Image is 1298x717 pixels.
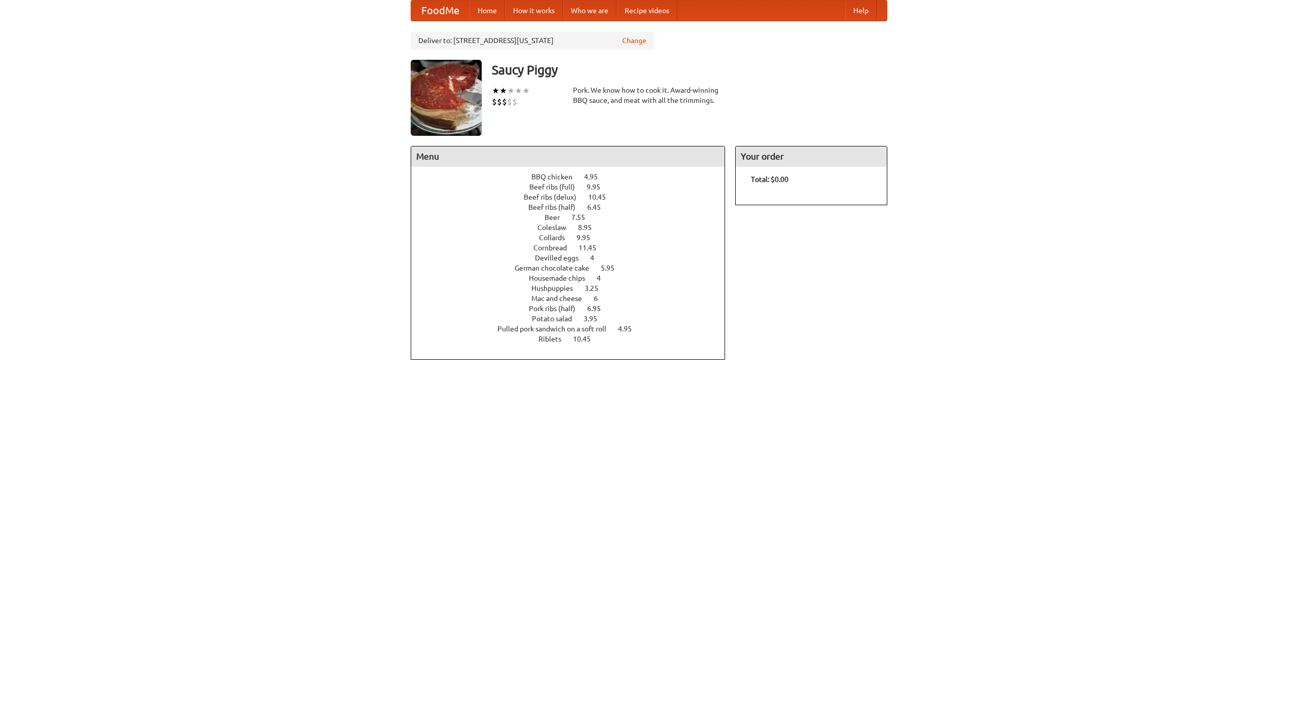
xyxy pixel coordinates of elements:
span: Beef ribs (half) [528,203,586,211]
li: $ [507,96,512,107]
li: $ [492,96,497,107]
span: Beer [545,213,570,221]
span: Beef ribs (delux) [524,193,587,201]
span: 11.45 [579,244,606,252]
img: angular.jpg [411,60,482,136]
span: Pork ribs (half) [529,305,586,313]
span: Potato salad [532,315,582,323]
span: Collards [539,234,575,242]
h4: Menu [411,146,725,167]
li: ★ [499,85,507,96]
a: Riblets 10.45 [538,335,609,343]
li: ★ [522,85,530,96]
a: BBQ chicken 4.95 [531,173,617,181]
a: Home [470,1,505,21]
a: FoodMe [411,1,470,21]
a: Hushpuppies 3.25 [531,284,617,292]
a: Collards 9.95 [539,234,609,242]
a: How it works [505,1,563,21]
a: Cornbread 11.45 [533,244,615,252]
span: 4 [597,274,611,282]
span: Housemade chips [529,274,595,282]
a: Beef ribs (half) 6.45 [528,203,620,211]
span: German chocolate cake [515,264,599,272]
a: Devilled eggs 4 [535,254,613,262]
span: 6.95 [587,305,611,313]
span: Pulled pork sandwich on a soft roll [497,325,617,333]
span: Devilled eggs [535,254,589,262]
a: Change [622,35,646,46]
li: ★ [492,85,499,96]
li: ★ [515,85,522,96]
a: Potato salad 3.95 [532,315,616,323]
a: Mac and cheese 6 [531,294,617,303]
span: 10.45 [573,335,601,343]
a: Beef ribs (full) 9.95 [529,183,619,191]
span: Hushpuppies [531,284,583,292]
span: 3.25 [585,284,608,292]
a: Recipe videos [617,1,677,21]
span: Coleslaw [537,223,576,232]
span: Cornbread [533,244,577,252]
a: Who we are [563,1,617,21]
a: Beef ribs (delux) 10.45 [524,193,625,201]
a: Housemade chips 4 [529,274,620,282]
span: Mac and cheese [531,294,592,303]
span: 7.55 [571,213,595,221]
h4: Your order [736,146,887,167]
span: 3.95 [584,315,607,323]
h3: Saucy Piggy [492,60,887,80]
a: Beer 7.55 [545,213,604,221]
span: 10.45 [588,193,616,201]
li: ★ [507,85,515,96]
span: 6 [594,294,608,303]
span: 9.95 [576,234,600,242]
li: $ [512,96,517,107]
li: $ [502,96,507,107]
span: 8.95 [578,223,602,232]
a: Coleslaw 8.95 [537,223,610,232]
span: 4.95 [618,325,642,333]
a: Pork ribs (half) 6.95 [529,305,620,313]
b: Total: $0.00 [751,175,788,183]
span: 6.45 [587,203,611,211]
span: 4 [590,254,604,262]
span: 4.95 [584,173,608,181]
span: 5.95 [601,264,625,272]
span: Beef ribs (full) [529,183,585,191]
span: 9.95 [587,183,610,191]
a: German chocolate cake 5.95 [515,264,633,272]
span: Riblets [538,335,571,343]
div: Pork. We know how to cook it. Award-winning BBQ sauce, and meat with all the trimmings. [573,85,725,105]
a: Pulled pork sandwich on a soft roll 4.95 [497,325,651,333]
a: Help [845,1,877,21]
li: $ [497,96,502,107]
span: BBQ chicken [531,173,583,181]
div: Deliver to: [STREET_ADDRESS][US_STATE] [411,31,654,50]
